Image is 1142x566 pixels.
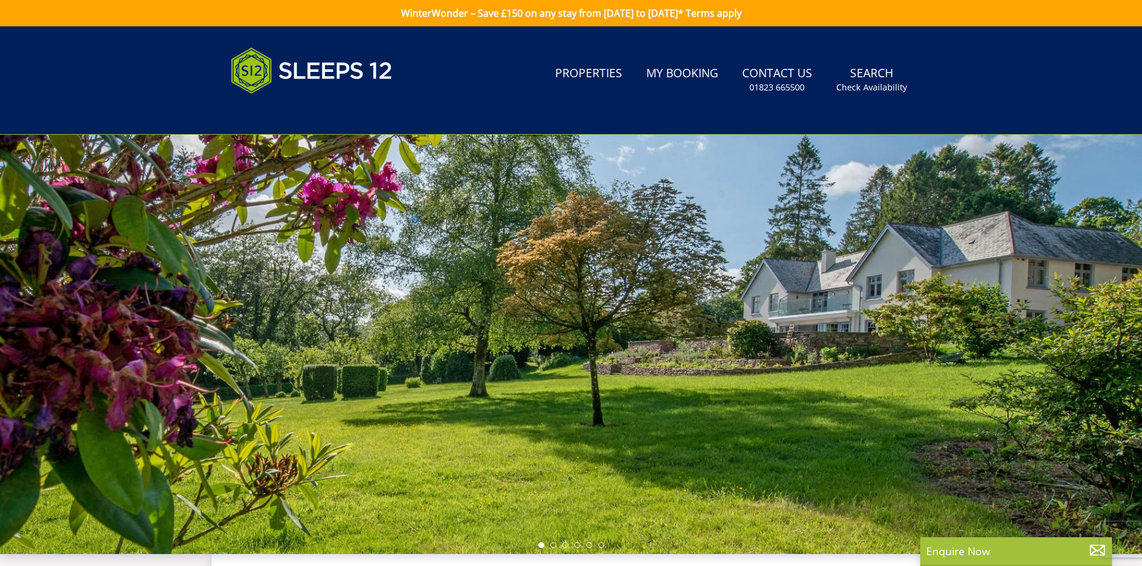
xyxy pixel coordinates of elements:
[926,543,1106,559] p: Enquire Now
[749,81,804,93] small: 01823 665500
[831,60,912,99] a: SearchCheck Availability
[641,60,723,87] a: My Booking
[737,60,817,99] a: Contact Us01823 665500
[231,41,393,101] img: Sleeps 12
[836,81,907,93] small: Check Availability
[550,60,627,87] a: Properties
[225,108,351,118] iframe: Customer reviews powered by Trustpilot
